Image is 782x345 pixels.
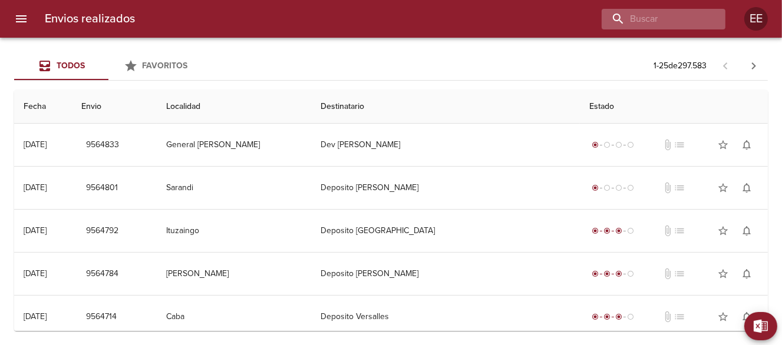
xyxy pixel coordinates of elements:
span: star_border [717,182,729,194]
span: star_border [717,311,729,323]
span: 9564801 [86,181,118,195]
button: 9564833 [81,134,124,156]
span: radio_button_unchecked [627,141,634,148]
span: notifications_none [741,311,753,323]
span: 9564714 [86,310,117,324]
div: [DATE] [24,140,47,150]
span: No tiene documentos adjuntos [662,268,674,280]
td: Caba [157,296,311,338]
th: Fecha [14,90,72,124]
span: No tiene pedido asociado [674,311,686,323]
div: [DATE] [24,225,47,235]
div: [DATE] [24,183,47,193]
td: Ituzaingo [157,210,311,252]
span: 9564784 [86,267,118,281]
td: Sarandi [157,167,311,209]
span: radio_button_unchecked [627,184,634,191]
span: radio_button_unchecked [615,141,622,148]
span: star_border [717,268,729,280]
span: No tiene pedido asociado [674,182,686,194]
button: Agregar a favoritos [711,305,735,329]
span: No tiene documentos adjuntos [662,182,674,194]
span: radio_button_unchecked [627,270,634,277]
span: 9564833 [86,138,119,152]
span: radio_button_checked [592,141,599,148]
span: radio_button_checked [592,313,599,320]
span: radio_button_checked [603,270,611,277]
span: radio_button_checked [603,313,611,320]
button: menu [7,5,35,33]
span: radio_button_checked [592,184,599,191]
span: No tiene documentos adjuntos [662,225,674,237]
button: Agregar a favoritos [711,219,735,243]
span: star_border [717,225,729,237]
span: radio_button_unchecked [603,141,611,148]
div: En viaje [589,225,636,237]
span: radio_button_unchecked [603,184,611,191]
span: radio_button_checked [615,270,622,277]
button: Activar notificaciones [735,262,758,286]
span: 9564792 [86,224,118,238]
button: 9564801 [81,177,123,199]
th: Envio [72,90,157,124]
span: notifications_none [741,182,753,194]
div: Generado [589,139,636,151]
button: 9564792 [81,220,123,242]
button: 9564784 [81,263,123,285]
button: Agregar a favoritos [711,176,735,200]
span: radio_button_checked [592,270,599,277]
td: Deposito [PERSON_NAME] [311,167,580,209]
button: Agregar a favoritos [711,262,735,286]
span: star_border [717,139,729,151]
button: Exportar Excel [744,312,777,340]
td: [PERSON_NAME] [157,253,311,295]
td: General [PERSON_NAME] [157,124,311,166]
th: Destinatario [311,90,580,124]
td: Deposito [PERSON_NAME] [311,253,580,295]
p: 1 - 25 de 297.583 [654,60,707,72]
input: buscar [602,9,705,29]
h6: Envios realizados [45,9,135,28]
span: radio_button_checked [603,227,611,234]
div: En viaje [589,268,636,280]
span: radio_button_unchecked [615,184,622,191]
span: notifications_none [741,139,753,151]
span: radio_button_checked [615,313,622,320]
th: Estado [580,90,768,124]
span: Todos [57,61,85,71]
span: Favoritos [143,61,188,71]
span: notifications_none [741,225,753,237]
div: Generado [589,182,636,194]
td: Dev [PERSON_NAME] [311,124,580,166]
button: Activar notificaciones [735,219,758,243]
div: Tabs Envios [14,52,203,80]
th: Localidad [157,90,311,124]
span: No tiene pedido asociado [674,139,686,151]
span: No tiene documentos adjuntos [662,311,674,323]
td: Deposito Versalles [311,296,580,338]
button: 9564714 [81,306,121,328]
button: Activar notificaciones [735,305,758,329]
button: Activar notificaciones [735,176,758,200]
div: Abrir información de usuario [744,7,768,31]
span: No tiene documentos adjuntos [662,139,674,151]
span: notifications_none [741,268,753,280]
span: No tiene pedido asociado [674,225,686,237]
div: En viaje [589,311,636,323]
div: EE [744,7,768,31]
td: Deposito [GEOGRAPHIC_DATA] [311,210,580,252]
span: radio_button_unchecked [627,227,634,234]
span: radio_button_checked [615,227,622,234]
span: No tiene pedido asociado [674,268,686,280]
button: Activar notificaciones [735,133,758,157]
div: [DATE] [24,311,47,321]
span: radio_button_unchecked [627,313,634,320]
div: [DATE] [24,268,47,278]
span: radio_button_checked [592,227,599,234]
button: Agregar a favoritos [711,133,735,157]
